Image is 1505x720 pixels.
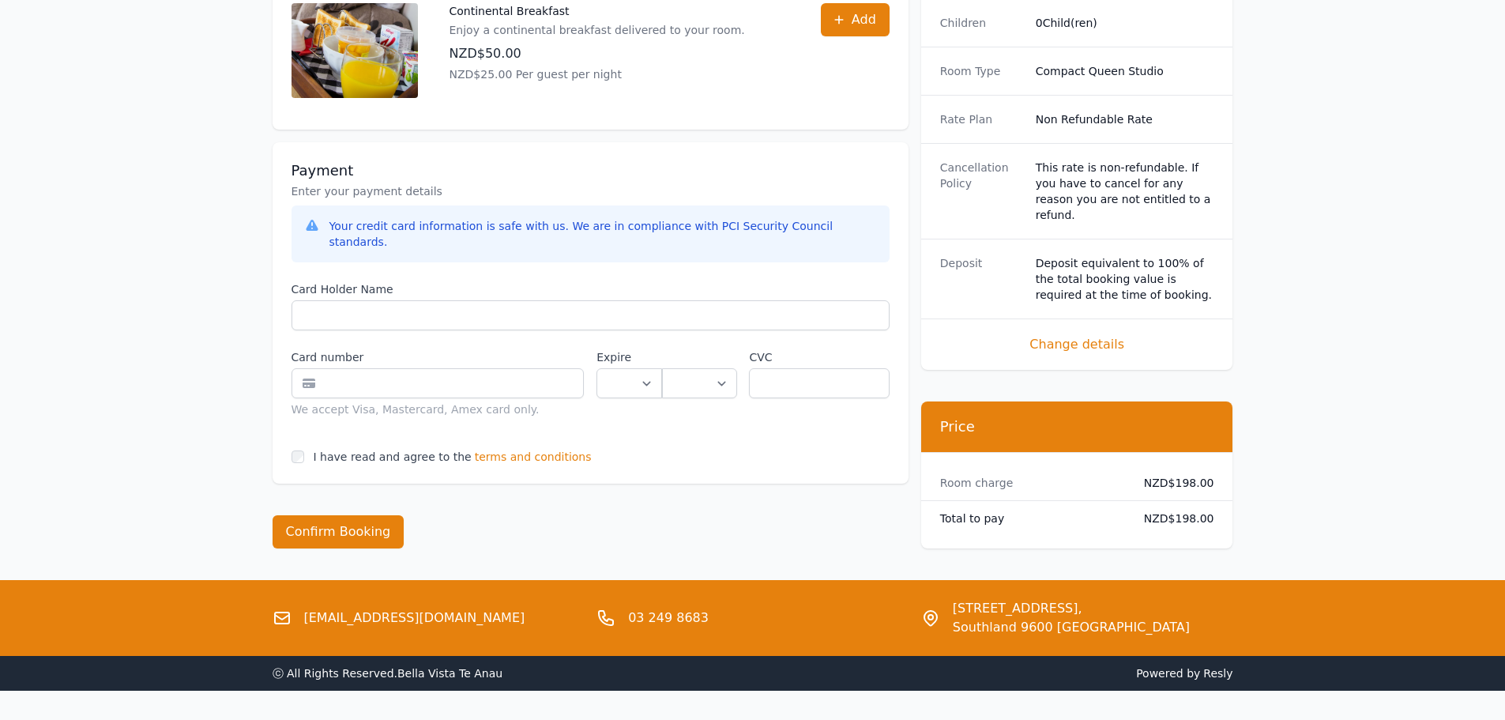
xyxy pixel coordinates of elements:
p: NZD$50.00 [450,44,745,63]
p: NZD$25.00 Per guest per night [450,66,745,82]
a: [EMAIL_ADDRESS][DOMAIN_NAME] [304,609,525,628]
label: Expire [596,349,662,365]
dt: Total to pay [940,511,1119,526]
img: Continental Breakfast [292,3,418,98]
label: I have read and agree to the [314,450,472,463]
label: Card number [292,349,585,365]
h3: Price [940,417,1214,436]
button: Add [821,3,890,36]
p: Continental Breakfast [450,3,745,19]
dd: 0 Child(ren) [1036,15,1214,31]
button: Confirm Booking [273,515,404,548]
span: Southland 9600 [GEOGRAPHIC_DATA] [953,618,1190,637]
span: Change details [940,335,1214,354]
p: Enjoy a continental breakfast delivered to your room. [450,22,745,38]
dt: Children [940,15,1023,31]
dd: Non Refundable Rate [1036,111,1214,127]
dt: Deposit [940,255,1023,303]
dt: Cancellation Policy [940,160,1023,223]
div: We accept Visa, Mastercard, Amex card only. [292,401,585,417]
dt: Rate Plan [940,111,1023,127]
dd: Deposit equivalent to 100% of the total booking value is required at the time of booking. [1036,255,1214,303]
span: terms and conditions [475,449,592,465]
dt: Room Type [940,63,1023,79]
div: This rate is non-refundable. If you have to cancel for any reason you are not entitled to a refund. [1036,160,1214,223]
span: ⓒ All Rights Reserved. Bella Vista Te Anau [273,667,503,680]
label: CVC [749,349,889,365]
p: Enter your payment details [292,183,890,199]
label: Card Holder Name [292,281,890,297]
dd: NZD$198.00 [1131,475,1214,491]
dd: Compact Queen Studio [1036,63,1214,79]
span: Powered by [759,665,1233,681]
h3: Payment [292,161,890,180]
dd: NZD$198.00 [1131,511,1214,526]
a: Resly [1203,667,1232,680]
span: [STREET_ADDRESS], [953,599,1190,618]
label: . [662,349,736,365]
a: 03 249 8683 [628,609,709,628]
dt: Room charge [940,475,1119,491]
div: Your credit card information is safe with us. We are in compliance with PCI Security Council stan... [329,218,877,250]
span: Add [852,10,876,29]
